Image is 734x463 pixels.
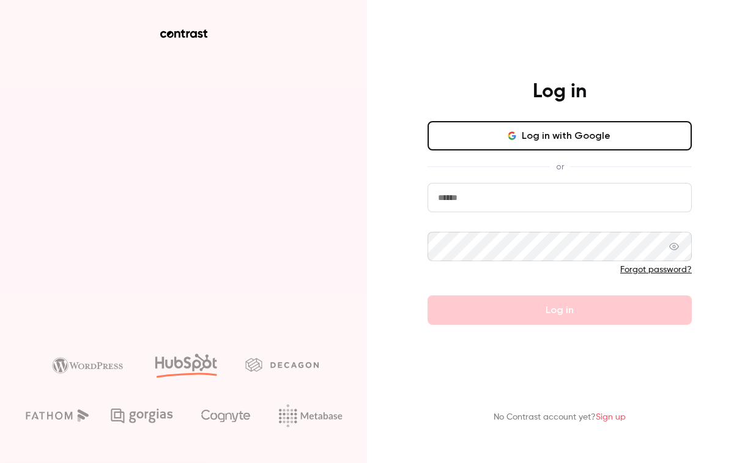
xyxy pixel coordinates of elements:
[428,121,692,150] button: Log in with Google
[494,411,626,424] p: No Contrast account yet?
[533,80,587,104] h4: Log in
[245,358,319,371] img: decagon
[620,265,692,274] a: Forgot password?
[596,413,626,421] a: Sign up
[550,160,570,173] span: or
